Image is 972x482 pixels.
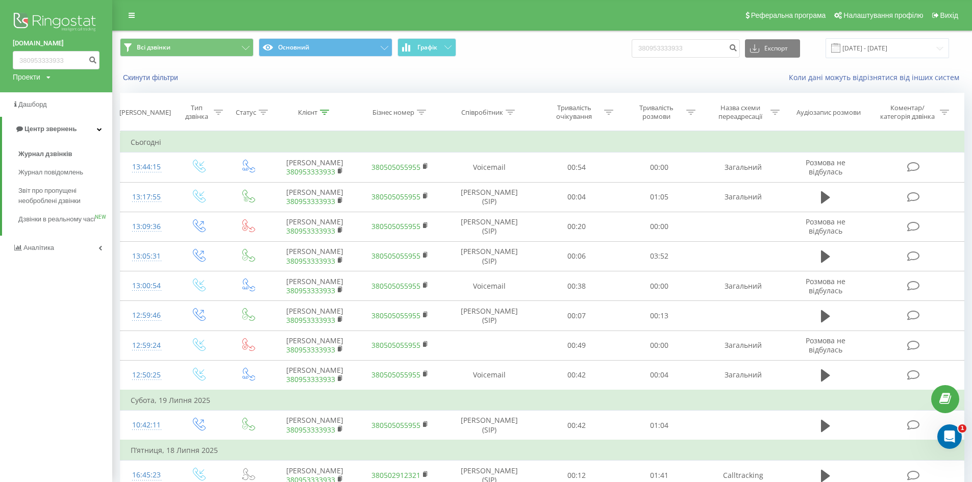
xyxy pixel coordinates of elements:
[796,108,861,117] div: Аудіозапис розмови
[806,158,845,176] span: Розмова не відбулась
[18,210,112,229] a: Дзвінки в реальному часіNEW
[443,411,535,441] td: [PERSON_NAME] (SIP)
[236,108,256,117] div: Статус
[535,271,617,301] td: 00:38
[272,271,358,301] td: [PERSON_NAME]
[958,424,966,433] span: 1
[806,217,845,236] span: Розмова не відбулась
[629,104,684,121] div: Тривалість розмови
[120,132,964,153] td: Сьогодні
[371,340,420,350] a: 380505055955
[632,39,740,58] input: Пошук за номером
[443,360,535,390] td: Voicemail
[131,157,163,177] div: 13:44:15
[618,360,700,390] td: 00:04
[618,411,700,441] td: 01:04
[371,221,420,231] a: 380505055955
[937,424,962,449] iframe: Intercom live chat
[13,38,99,48] a: [DOMAIN_NAME]
[843,11,923,19] span: Налаштування профілю
[2,117,112,141] a: Центр звернень
[272,241,358,271] td: [PERSON_NAME]
[535,182,617,212] td: 00:04
[286,374,335,384] a: 380953333933
[806,336,845,354] span: Розмова не відбулась
[120,390,964,411] td: Субота, 19 Липня 2025
[878,104,937,121] div: Коментар/категорія дзвінка
[13,10,99,36] img: Ringostat logo
[618,331,700,360] td: 00:00
[131,336,163,356] div: 12:59:24
[535,301,617,331] td: 00:07
[618,153,700,182] td: 00:00
[371,251,420,261] a: 380505055955
[713,104,768,121] div: Назва схеми переадресації
[618,182,700,212] td: 01:05
[700,331,786,360] td: Загальний
[397,38,456,57] button: Графік
[18,145,112,163] a: Журнал дзвінків
[371,370,420,379] a: 380505055955
[789,72,964,82] a: Коли дані можуть відрізнятися вiд інших систем
[18,163,112,182] a: Журнал повідомлень
[371,192,420,201] a: 380505055955
[182,104,211,121] div: Тип дзвінка
[700,271,786,301] td: Загальний
[272,411,358,441] td: [PERSON_NAME]
[131,217,163,237] div: 13:09:36
[18,167,83,177] span: Журнал повідомлень
[286,315,335,325] a: 380953333933
[131,415,163,435] div: 10:42:11
[547,104,602,121] div: Тривалість очікування
[700,153,786,182] td: Загальний
[806,276,845,295] span: Розмова не відбулась
[272,153,358,182] td: [PERSON_NAME]
[131,187,163,207] div: 13:17:55
[120,73,183,82] button: Скинути фільтри
[443,212,535,241] td: [PERSON_NAME] (SIP)
[119,108,171,117] div: [PERSON_NAME]
[372,108,414,117] div: Бізнес номер
[751,11,826,19] span: Реферальна програма
[18,182,112,210] a: Звіт про пропущені необроблені дзвінки
[286,286,335,295] a: 380953333933
[535,331,617,360] td: 00:49
[535,241,617,271] td: 00:06
[259,38,392,57] button: Основний
[535,153,617,182] td: 00:54
[700,182,786,212] td: Загальний
[298,108,317,117] div: Клієнт
[371,470,420,480] a: 380502912321
[286,256,335,266] a: 380953333933
[700,360,786,390] td: Загальний
[443,182,535,212] td: [PERSON_NAME] (SIP)
[618,271,700,301] td: 00:00
[24,125,77,133] span: Центр звернень
[443,271,535,301] td: Voicemail
[417,44,437,51] span: Графік
[286,425,335,435] a: 380953333933
[745,39,800,58] button: Експорт
[371,281,420,291] a: 380505055955
[272,331,358,360] td: [PERSON_NAME]
[618,241,700,271] td: 03:52
[535,212,617,241] td: 00:20
[618,212,700,241] td: 00:00
[286,226,335,236] a: 380953333933
[18,100,47,108] span: Дашборд
[131,246,163,266] div: 13:05:31
[272,360,358,390] td: [PERSON_NAME]
[18,214,95,224] span: Дзвінки в реальному часі
[443,301,535,331] td: [PERSON_NAME] (SIP)
[535,411,617,441] td: 00:42
[120,440,964,461] td: П’ятниця, 18 Липня 2025
[131,276,163,296] div: 13:00:54
[286,196,335,206] a: 380953333933
[272,212,358,241] td: [PERSON_NAME]
[286,345,335,354] a: 380953333933
[371,311,420,320] a: 380505055955
[120,38,254,57] button: Всі дзвінки
[371,420,420,430] a: 380505055955
[131,365,163,385] div: 12:50:25
[18,186,107,206] span: Звіт про пропущені необроблені дзвінки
